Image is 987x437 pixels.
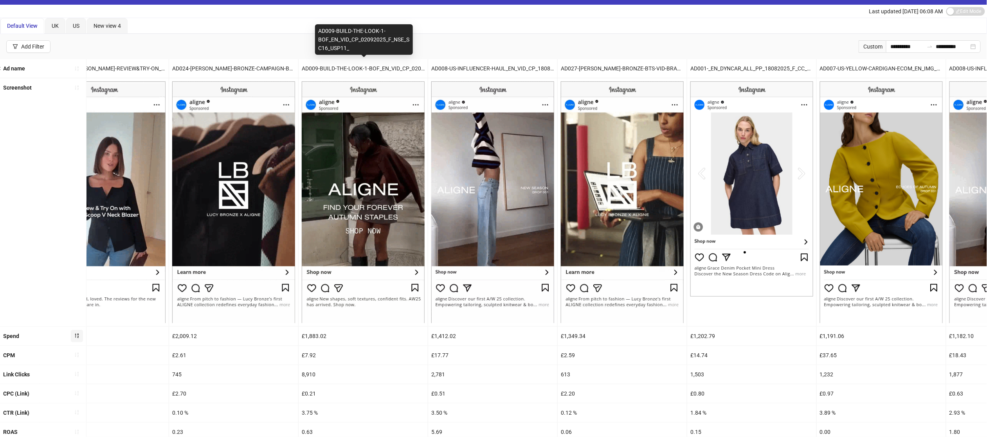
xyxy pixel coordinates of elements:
div: AD009-BUILD-THE-LOOK-1-BOF_EN_VID_CP_02092025_F_NSE_SC16_USP11_ [299,59,428,78]
div: 1,232 [817,365,946,384]
div: £1,191.06 [817,327,946,345]
b: CTR (Link) [3,410,29,416]
div: 3.50 % [428,403,557,422]
div: £0.21 [299,384,428,403]
div: 2,781 [428,365,557,384]
b: Ad name [3,65,25,72]
div: AD024-[PERSON_NAME]-BRONZE-CAMPAIGN-BRAND_EN_VID_CP_12092025_F_CC_SC1_USP8_ [169,59,298,78]
img: Screenshot 120232485258420332 [690,81,813,297]
span: Default View [7,23,38,29]
div: 8,910 [299,365,428,384]
span: US [73,23,79,29]
div: £0.28 [40,384,169,403]
span: sort-ascending [74,66,79,71]
div: 3.89 % [817,403,946,422]
span: sort-ascending [74,429,79,435]
div: 1,503 [687,365,816,384]
img: Screenshot 120234011036340332 [172,81,295,323]
div: AD009-BUILD-THE-LOOK-1-BOF_EN_VID_CP_02092025_F_NSE_SC16_USP11_ [315,24,413,55]
div: £14.74 [687,346,816,365]
span: sort-ascending [74,390,79,396]
div: 3.75 % [299,403,428,422]
span: sort-ascending [74,352,79,358]
div: 0.10 % [169,403,298,422]
b: Spend [3,333,19,339]
div: £2.61 [169,346,298,365]
img: Screenshot 120232471994220332 [820,81,943,323]
div: £1,202.79 [687,327,816,345]
div: £1,349.34 [558,327,687,345]
span: sort-descending [74,333,79,338]
div: AD027-[PERSON_NAME]-BRONZE-BTS-VID-BRAND_EN_VID_CP_12092025_F_CC_SC1_USP8_ [558,59,687,78]
div: £2.59 [558,346,687,365]
div: Custom [859,40,886,53]
div: £17.77 [428,346,557,365]
div: £2.70 [169,384,298,403]
img: Screenshot 120234160984490332 [302,81,425,323]
span: filter [13,44,18,49]
img: Screenshot 120232477340110332 [431,81,554,323]
div: £1,412.02 [428,327,557,345]
div: £7.92 [299,346,428,365]
div: 1.84 % [687,403,816,422]
div: £2,028.19 [40,327,169,345]
div: 7,175 [40,365,169,384]
div: £1,883.02 [299,327,428,345]
div: 613 [558,365,687,384]
div: £0.51 [428,384,557,403]
span: New view 4 [94,23,121,29]
div: AD022-UGC-[PERSON_NAME]-REVIEW&TRY-ON_EN_VID_HP_11092025_F_NSE_SC11_USP7_ [40,59,169,78]
b: CPM [3,352,15,358]
div: AD008-US-INFLUENCER-HAUL_EN_VID_CP_18082025_F_CC_SC10_USP11_AW26 [428,59,557,78]
div: Add Filter [21,43,44,50]
img: Screenshot 120234011038320332 [561,81,684,323]
div: AD001-_EN_DYNCAR_ALL_PP_18082025_F_CC_SC15_None_DPA [687,59,816,78]
div: £11.82 [40,346,169,365]
img: Screenshot 120233998795620332 [43,81,166,323]
span: sort-ascending [74,85,79,90]
span: swap-right [927,43,933,50]
span: Last updated [DATE] 06:08 AM [869,8,943,14]
b: CPC (Link) [3,390,29,397]
span: sort-ascending [74,371,79,377]
div: 4.18 % [40,403,169,422]
b: Screenshot [3,85,32,91]
div: £2.20 [558,384,687,403]
div: £0.80 [687,384,816,403]
span: UK [52,23,59,29]
button: Add Filter [6,40,50,53]
div: 0.12 % [558,403,687,422]
div: 745 [169,365,298,384]
span: sort-ascending [74,410,79,415]
span: to [927,43,933,50]
div: £2,009.12 [169,327,298,345]
div: £0.97 [817,384,946,403]
div: £37.65 [817,346,946,365]
b: Link Clicks [3,371,30,378]
div: AD007-US-YELLOW-CARDIGAN-ECOM_EN_IMG_CP_18082025_F_CC_SC15_USP11_AW26 [817,59,946,78]
b: ROAS [3,429,18,435]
